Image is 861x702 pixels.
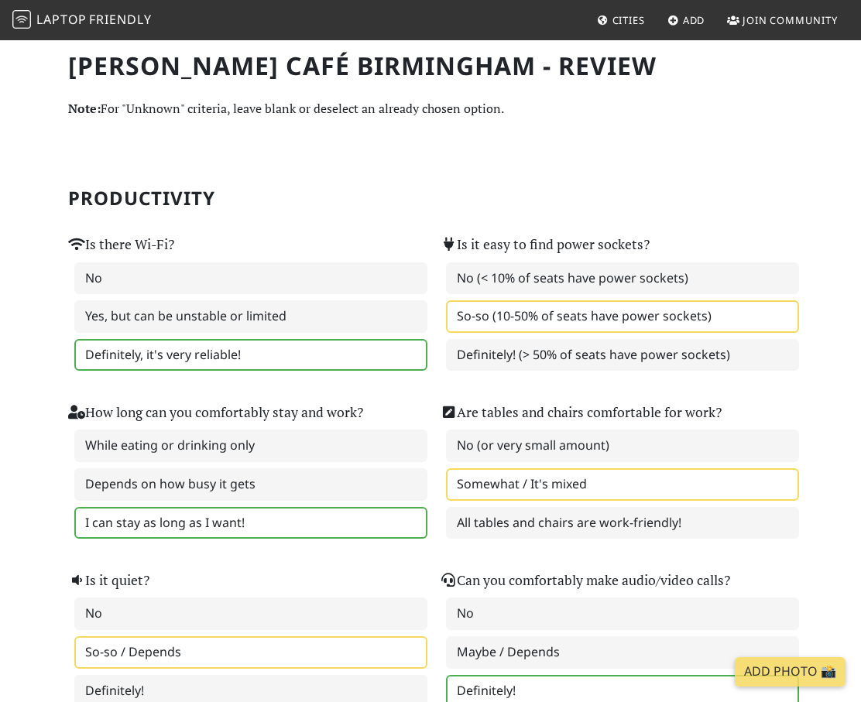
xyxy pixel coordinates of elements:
[440,234,650,255] label: Is it easy to find power sockets?
[68,234,174,255] label: Is there Wi-Fi?
[591,6,651,34] a: Cities
[446,507,799,539] label: All tables and chairs are work-friendly!
[743,13,838,27] span: Join Community
[74,430,427,462] label: While eating or drinking only
[612,13,645,27] span: Cities
[446,339,799,372] label: Definitely! (> 50% of seats have power sockets)
[68,51,793,80] h1: [PERSON_NAME] Café Birmingham - Review
[12,10,31,29] img: LaptopFriendly
[89,11,151,28] span: Friendly
[74,339,427,372] label: Definitely, it's very reliable!
[446,430,799,462] label: No (or very small amount)
[446,636,799,669] label: Maybe / Depends
[446,598,799,630] label: No
[721,6,844,34] a: Join Community
[446,262,799,295] label: No (< 10% of seats have power sockets)
[735,657,846,687] a: Add Photo 📸
[661,6,712,34] a: Add
[36,11,87,28] span: Laptop
[74,598,427,630] label: No
[446,468,799,501] label: Somewhat / It's mixed
[446,300,799,333] label: So-so (10-50% of seats have power sockets)
[74,262,427,295] label: No
[440,402,722,423] label: Are tables and chairs comfortable for work?
[68,187,793,210] h2: Productivity
[12,7,152,34] a: LaptopFriendly LaptopFriendly
[74,300,427,333] label: Yes, but can be unstable or limited
[74,468,427,501] label: Depends on how busy it gets
[68,100,101,117] strong: Note:
[68,99,793,119] p: For "Unknown" criteria, leave blank or deselect an already chosen option.
[74,507,427,539] label: I can stay as long as I want!
[440,570,730,591] label: Can you comfortably make audio/video calls?
[68,402,363,423] label: How long can you comfortably stay and work?
[683,13,705,27] span: Add
[74,636,427,669] label: So-so / Depends
[68,570,149,591] label: Is it quiet?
